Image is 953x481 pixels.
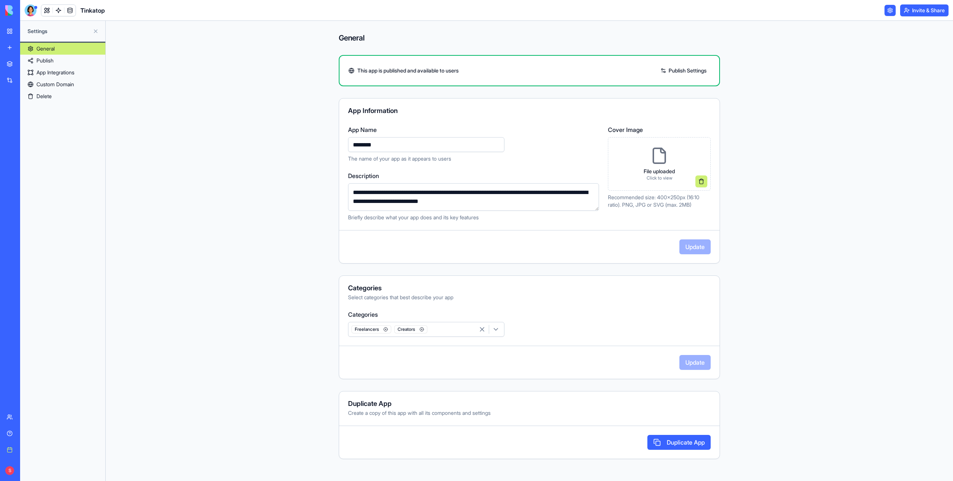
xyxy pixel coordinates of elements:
h4: General [339,33,720,43]
div: Categories [348,285,711,291]
p: The name of your app as it appears to users [348,155,599,162]
a: App Integrations [20,67,105,78]
button: FreelancersCreators [348,322,504,337]
div: Duplicate App [348,400,711,407]
span: S [5,466,14,475]
span: Settings [28,28,90,35]
a: Publish [20,55,105,67]
span: Freelancers [351,325,391,333]
div: Select categories that best describe your app [348,294,711,301]
a: Publish Settings [657,65,710,77]
div: App Information [348,107,711,114]
label: App Name [348,125,599,134]
label: Cover Image [608,125,711,134]
a: Custom Domain [20,78,105,90]
a: General [20,43,105,55]
div: Create a copy of this app with all its components and settings [348,409,711,417]
button: Invite & Share [900,4,949,16]
a: Delete [20,90,105,102]
label: Categories [348,310,711,319]
span: This app is published and available to users [357,67,459,74]
p: Briefly describe what your app does and its key features [348,214,599,221]
h1: Tinkatop [80,6,105,15]
label: Description [348,171,599,180]
button: Duplicate App [647,435,711,450]
p: Click to view [644,175,675,181]
img: logo [5,5,51,16]
p: File uploaded [644,168,675,175]
p: Recommended size: 400x250px (16:10 ratio). PNG, JPG or SVG (max. 2MB) [608,194,711,209]
div: File uploadedClick to view [608,137,711,191]
span: Creators [394,325,427,333]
